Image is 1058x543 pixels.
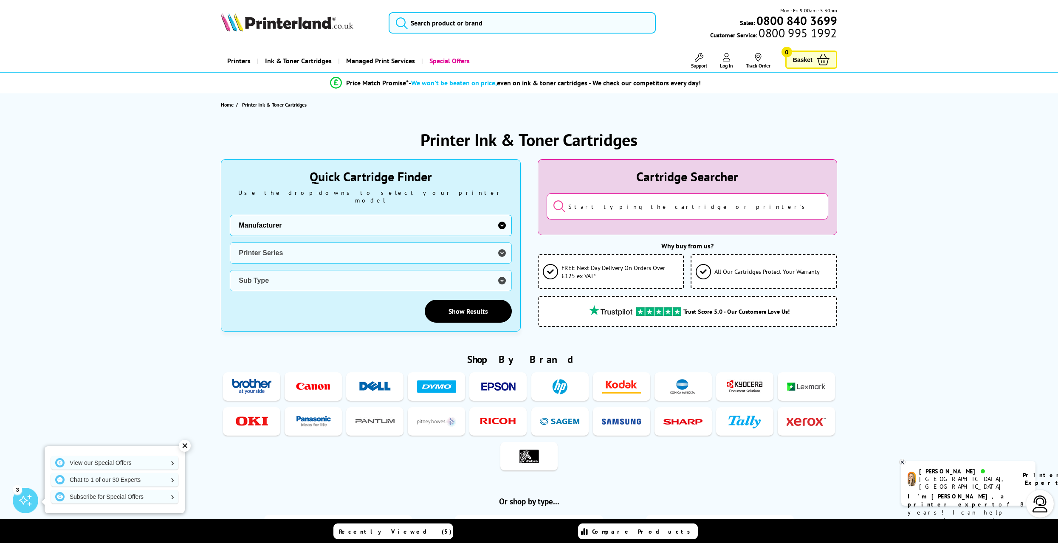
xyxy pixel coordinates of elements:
[333,523,453,539] a: Recently Viewed (5)
[479,414,518,429] img: Ricoh
[908,492,1007,508] b: I'm [PERSON_NAME], a printer expert
[636,307,681,316] img: trustpilot rating
[420,129,638,151] h1: Printer Ink & Toner Cartridges
[417,379,456,394] img: Dymo
[782,47,792,57] span: 0
[663,379,703,394] img: Konica Minolta
[725,414,764,429] img: Tally
[787,379,826,394] img: Lexmark
[221,353,837,366] h2: Shop By Brand
[683,307,790,315] span: Trust Score 5.0 - Our Customers Love Us!
[787,414,826,429] img: Xerox
[1032,495,1049,512] img: user-headset-light.svg
[919,467,1012,475] div: [PERSON_NAME]
[409,79,701,87] div: - even on ink & toner cartridges - We check our competitors every day!
[710,29,837,39] span: Customer Service:
[339,528,452,535] span: Recently Viewed (5)
[602,379,641,394] img: Kodak
[585,305,636,316] img: trustpilot rating
[179,440,191,452] div: ✕
[389,12,656,34] input: Search product or brand
[538,242,837,250] div: Why buy from us?
[411,79,497,87] span: We won’t be beaten on price,
[232,414,271,429] img: OKI
[510,448,549,464] img: Zebra
[417,414,456,429] img: Pitney Bowes
[346,79,409,87] span: Price Match Promise*
[13,485,22,494] div: 3
[257,50,338,72] a: Ink & Toner Cartridges
[338,50,421,72] a: Managed Print Services
[242,101,307,108] span: Printer Ink & Toner Cartridges
[780,6,837,14] span: Mon - Fri 9:00am - 5:30pm
[51,473,178,487] a: Chat to 1 of our 30 Experts
[51,456,178,470] a: View our Special Offers
[691,62,707,69] span: Support
[194,76,838,90] li: modal_Promise
[725,379,764,394] img: Kyocera
[578,523,698,539] a: Compare Products
[757,29,837,37] span: 0800 995 1992
[663,414,703,429] img: Sharp
[720,62,733,69] span: Log In
[547,168,828,185] div: Cartridge Searcher
[265,50,332,72] span: Ink & Toner Cartridges
[547,193,828,219] input: Start typing the cartridge or printer's name...
[232,379,271,394] img: Brother
[479,379,518,394] img: Epson
[691,53,707,69] a: Support
[221,496,837,506] h2: Or shop by type...
[221,13,378,33] a: Printerland Logo
[294,414,333,429] img: Panasonic
[421,50,476,72] a: Special Offers
[908,492,1029,533] p: of 8 years! I can help you choose the right product
[230,168,511,185] div: Quick Cartridge Finder
[740,19,755,27] span: Sales:
[51,490,178,504] a: Subscribe for Special Offers
[755,17,837,25] a: 0800 840 3699
[746,53,770,69] a: Track Order
[355,379,395,394] img: Dell
[756,13,837,28] b: 0800 840 3699
[294,379,333,394] img: Canon
[540,379,579,394] img: HP
[561,264,679,280] span: FREE Next Day Delivery On Orders Over £125 ex VAT*
[919,475,1012,490] div: [GEOGRAPHIC_DATA], [GEOGRAPHIC_DATA]
[793,54,813,65] span: Basket
[908,472,916,487] img: amy-livechat.png
[540,414,579,429] img: Sagem
[714,267,820,276] span: All Our Cartridges Protect Your Warranty
[602,414,641,429] img: Samsung
[221,50,257,72] a: Printers
[592,528,695,535] span: Compare Products
[221,13,353,31] img: Printerland Logo
[355,414,395,429] img: Pantum
[221,100,236,109] a: Home
[425,300,512,323] a: Show Results
[785,51,837,69] a: Basket 0
[230,189,511,204] div: Use the drop-downs to select your printer model
[720,53,733,69] a: Log In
